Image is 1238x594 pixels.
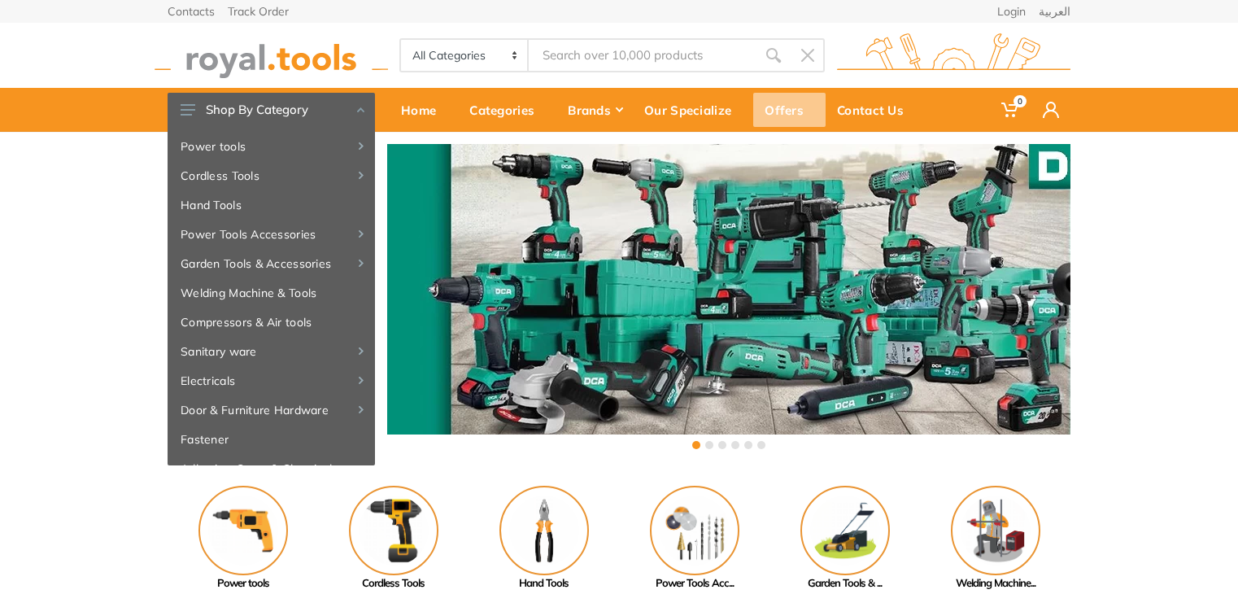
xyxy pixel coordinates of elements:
div: Power Tools Acc... [619,575,769,592]
a: Power Tools Accessories [168,220,375,249]
a: Power tools [168,132,375,161]
select: Category [401,40,529,71]
a: Garden Tools & ... [769,486,920,592]
a: Login [997,6,1026,17]
a: Sanitary ware [168,337,375,366]
img: Royal - Welding Machine & Tools [951,486,1040,575]
div: Garden Tools & ... [769,575,920,592]
a: Garden Tools & Accessories [168,249,375,278]
div: Brands [556,93,633,127]
a: Power Tools Acc... [619,486,769,592]
a: Welding Machine & Tools [168,278,375,308]
img: Royal - Garden Tools & Accessories [800,486,890,575]
div: Power tools [168,575,318,592]
a: Hand Tools [168,190,375,220]
div: Hand Tools [469,575,619,592]
a: Compressors & Air tools [168,308,375,337]
a: Our Specialize [633,88,753,132]
a: Power tools [168,486,318,592]
div: Offers [753,93,826,127]
a: 0 [990,88,1031,132]
img: Royal - Cordless Tools [349,486,438,575]
button: Shop By Category [168,93,375,127]
div: Categories [458,93,556,127]
a: Hand Tools [469,486,619,592]
a: Fastener [168,425,375,454]
img: Royal - Power Tools Accessories [650,486,739,575]
a: Welding Machine... [920,486,1070,592]
div: Cordless Tools [318,575,469,592]
img: Royal - Power tools [198,486,288,575]
a: Cordless Tools [318,486,469,592]
div: Contact Us [826,93,926,127]
img: royal.tools Logo [155,33,388,78]
img: Royal - Hand Tools [499,486,589,575]
a: Cordless Tools [168,161,375,190]
a: Categories [458,88,556,132]
a: العربية [1039,6,1070,17]
img: royal.tools Logo [837,33,1070,78]
a: Contacts [168,6,215,17]
span: 0 [1014,95,1027,107]
a: Track Order [228,6,289,17]
a: Offers [753,88,826,132]
a: Electricals [168,366,375,395]
div: Our Specialize [633,93,753,127]
div: Home [390,93,458,127]
a: Home [390,88,458,132]
a: Contact Us [826,88,926,132]
a: Adhesive, Spray & Chemical [168,454,375,483]
a: Door & Furniture Hardware [168,395,375,425]
div: Welding Machine... [920,575,1070,592]
input: Site search [529,38,756,72]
